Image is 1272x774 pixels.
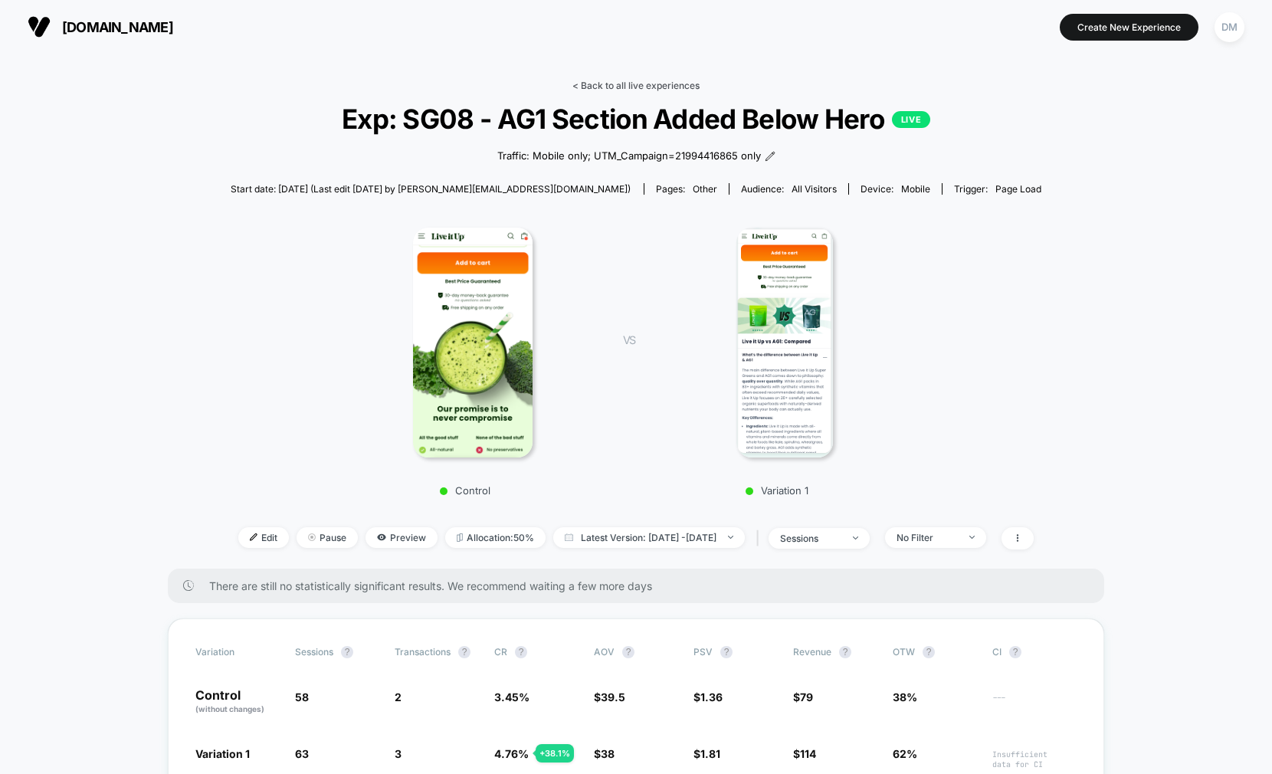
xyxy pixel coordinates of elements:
div: Audience: [741,183,837,195]
span: Insufficient data for CI [992,749,1077,769]
span: 2 [395,690,402,703]
span: [DOMAIN_NAME] [62,19,173,35]
p: Variation 1 [651,484,903,497]
div: DM [1215,12,1244,42]
span: Preview [366,527,438,548]
span: Revenue [793,646,831,658]
span: CR [494,646,507,658]
div: No Filter [897,532,958,543]
span: $ [793,747,816,760]
button: ? [515,646,527,658]
span: $ [594,747,615,760]
span: --- [992,693,1077,715]
img: Visually logo [28,15,51,38]
p: Control [195,689,280,715]
span: Start date: [DATE] (Last edit [DATE] by [PERSON_NAME][EMAIL_ADDRESS][DOMAIN_NAME]) [231,183,631,195]
button: DM [1210,11,1249,43]
span: Edit [238,527,289,548]
span: 114 [800,747,816,760]
span: Traffic: Mobile only; UTM_Campaign=21994416865 only [497,149,761,164]
img: calendar [565,533,573,541]
span: 3 [395,747,402,760]
button: Create New Experience [1060,14,1198,41]
span: 1.81 [700,747,720,760]
div: Trigger: [954,183,1041,195]
button: [DOMAIN_NAME] [23,15,178,39]
button: ? [720,646,733,658]
span: $ [693,690,723,703]
span: Sessions [295,646,333,658]
span: 58 [295,690,309,703]
div: Pages: [656,183,717,195]
span: Variation [195,646,280,658]
span: (without changes) [195,704,264,713]
p: Control [338,484,592,497]
span: VS [623,333,635,346]
span: Allocation: 50% [445,527,546,548]
span: There are still no statistically significant results. We recommend waiting a few more days [209,579,1074,592]
span: Transactions [395,646,451,658]
span: $ [793,690,813,703]
span: 38 [601,747,615,760]
img: rebalance [457,533,463,542]
span: $ [594,690,625,703]
img: end [728,536,733,539]
span: | [752,527,769,549]
button: ? [622,646,634,658]
img: edit [250,533,257,541]
span: AOV [594,646,615,658]
span: All Visitors [792,183,837,195]
span: $ [693,747,720,760]
div: + 38.1 % [536,744,574,763]
span: 38% [893,690,917,703]
span: Latest Version: [DATE] - [DATE] [553,527,745,548]
button: ? [839,646,851,658]
button: ? [341,646,353,658]
span: Device: [848,183,942,195]
span: 39.5 [601,690,625,703]
p: LIVE [892,111,930,128]
span: Page Load [995,183,1041,195]
span: 79 [800,690,813,703]
img: end [308,533,316,541]
button: ? [1009,646,1021,658]
span: 1.36 [700,690,723,703]
img: Variation 1 main [736,228,833,458]
span: 4.76 % [494,747,529,760]
span: Exp: SG08 - AG1 Section Added Below Hero [271,103,1002,135]
span: CI [992,646,1077,658]
a: < Back to all live experiences [572,80,700,91]
img: end [969,536,975,539]
span: PSV [693,646,713,658]
img: end [853,536,858,540]
span: 62% [893,747,917,760]
button: ? [458,646,470,658]
span: 63 [295,747,309,760]
button: ? [923,646,935,658]
span: mobile [901,183,930,195]
span: 3.45 % [494,690,529,703]
img: Control main [413,228,533,458]
span: other [693,183,717,195]
span: Pause [297,527,358,548]
div: sessions [780,533,841,544]
span: OTW [893,646,977,658]
span: Variation 1 [195,747,250,760]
